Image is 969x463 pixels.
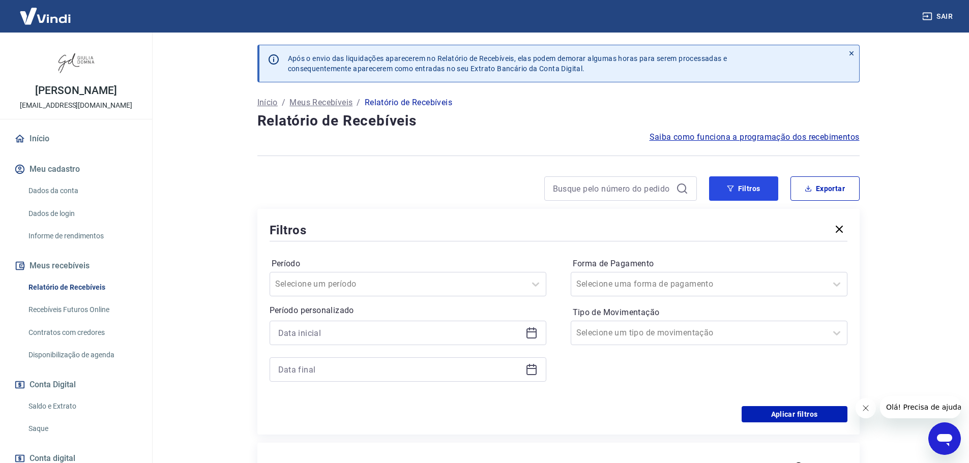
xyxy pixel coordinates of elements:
button: Aplicar filtros [742,406,847,422]
p: / [282,97,285,109]
input: Data inicial [278,325,521,341]
a: Relatório de Recebíveis [24,277,140,298]
iframe: Botão para abrir a janela de mensagens [928,422,961,455]
p: [EMAIL_ADDRESS][DOMAIN_NAME] [20,100,132,111]
p: [PERSON_NAME] [35,85,116,96]
button: Meu cadastro [12,158,140,180]
img: 11efcaa0-b592-4158-bf44-3e3a1f4dab66.jpeg [56,41,97,81]
a: Disponibilização de agenda [24,345,140,365]
a: Contratos com credores [24,322,140,343]
iframe: Fechar mensagem [856,398,876,418]
label: Período [272,258,544,270]
input: Data final [278,362,521,377]
a: Meus Recebíveis [289,97,353,109]
button: Exportar [790,176,860,201]
p: / [357,97,360,109]
button: Conta Digital [12,374,140,396]
a: Saque [24,418,140,439]
button: Meus recebíveis [12,255,140,277]
iframe: Mensagem da empresa [880,396,961,418]
label: Forma de Pagamento [573,258,845,270]
a: Dados da conta [24,180,140,201]
a: Início [257,97,278,109]
a: Informe de rendimentos [24,226,140,246]
a: Saldo e Extrato [24,396,140,417]
a: Saiba como funciona a programação dos recebimentos [650,131,860,143]
button: Sair [920,7,957,26]
span: Olá! Precisa de ajuda? [6,7,85,15]
a: Recebíveis Futuros Online [24,299,140,320]
p: Período personalizado [270,304,546,317]
p: Após o envio das liquidações aparecerem no Relatório de Recebíveis, elas podem demorar algumas ho... [288,53,727,74]
a: Dados de login [24,203,140,224]
button: Filtros [709,176,778,201]
p: Relatório de Recebíveis [365,97,452,109]
input: Busque pelo número do pedido [553,181,672,196]
a: Início [12,128,140,150]
h4: Relatório de Recebíveis [257,111,860,131]
h5: Filtros [270,222,307,238]
label: Tipo de Movimentação [573,306,845,319]
img: Vindi [12,1,78,32]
